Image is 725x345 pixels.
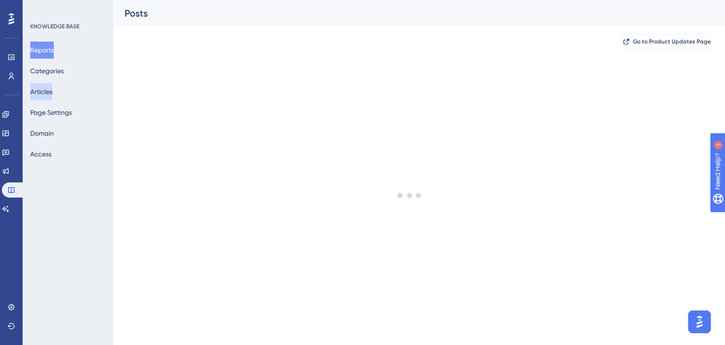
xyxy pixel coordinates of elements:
button: Articles [30,83,52,100]
button: Access [30,146,51,163]
button: Go to Product Updates Page [619,34,714,49]
button: Domain [30,125,54,142]
div: KNOWLEDGE BASE [30,23,79,30]
button: Page Settings [30,104,72,121]
span: Need Help? [22,2,59,14]
button: Categories [30,62,64,79]
span: Go to Product Updates Page [633,38,711,45]
div: Posts [125,7,690,20]
div: 1 [66,5,68,12]
iframe: UserGuiding AI Assistant Launcher [685,308,714,336]
button: Reports [30,42,54,59]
